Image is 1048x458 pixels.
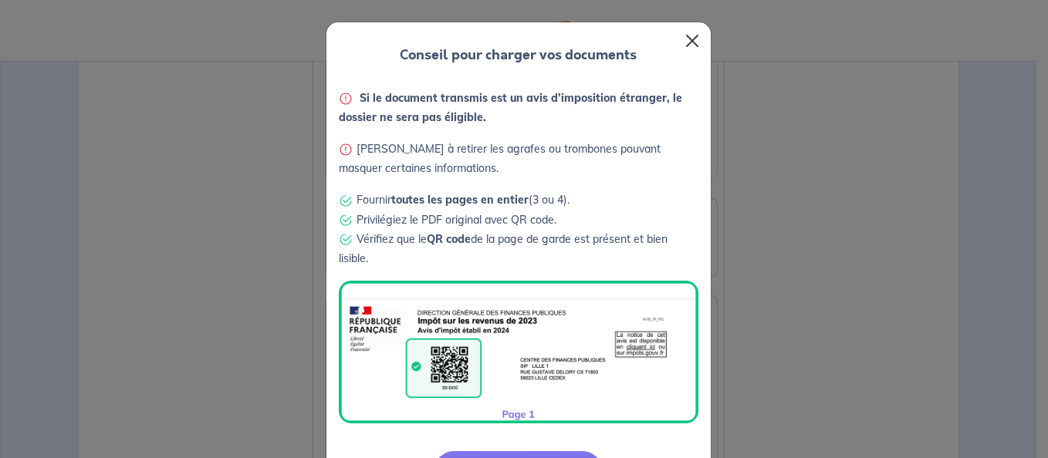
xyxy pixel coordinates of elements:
h2: Conseil pour charger vos documents [400,47,637,64]
strong: Si le document transmis est un avis d’imposition étranger, le dossier ne sera pas éligible. [339,91,682,124]
p: Fournir (3 ou 4). Privilégiez le PDF original avec QR code. Vérifiez que le de la page de garde e... [339,190,698,268]
img: Warning [339,143,353,157]
img: Warning [339,92,353,106]
p: [PERSON_NAME] à retirer les agrafes ou trombones pouvant masquer certaines informations. [339,140,698,178]
img: Check [339,194,353,208]
img: Check [339,214,353,227]
strong: toutes les pages en entier [391,193,529,207]
img: Avis D'impôts [339,281,698,423]
button: Close [680,29,705,53]
strong: QR code [427,232,471,246]
img: Check [339,233,353,247]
